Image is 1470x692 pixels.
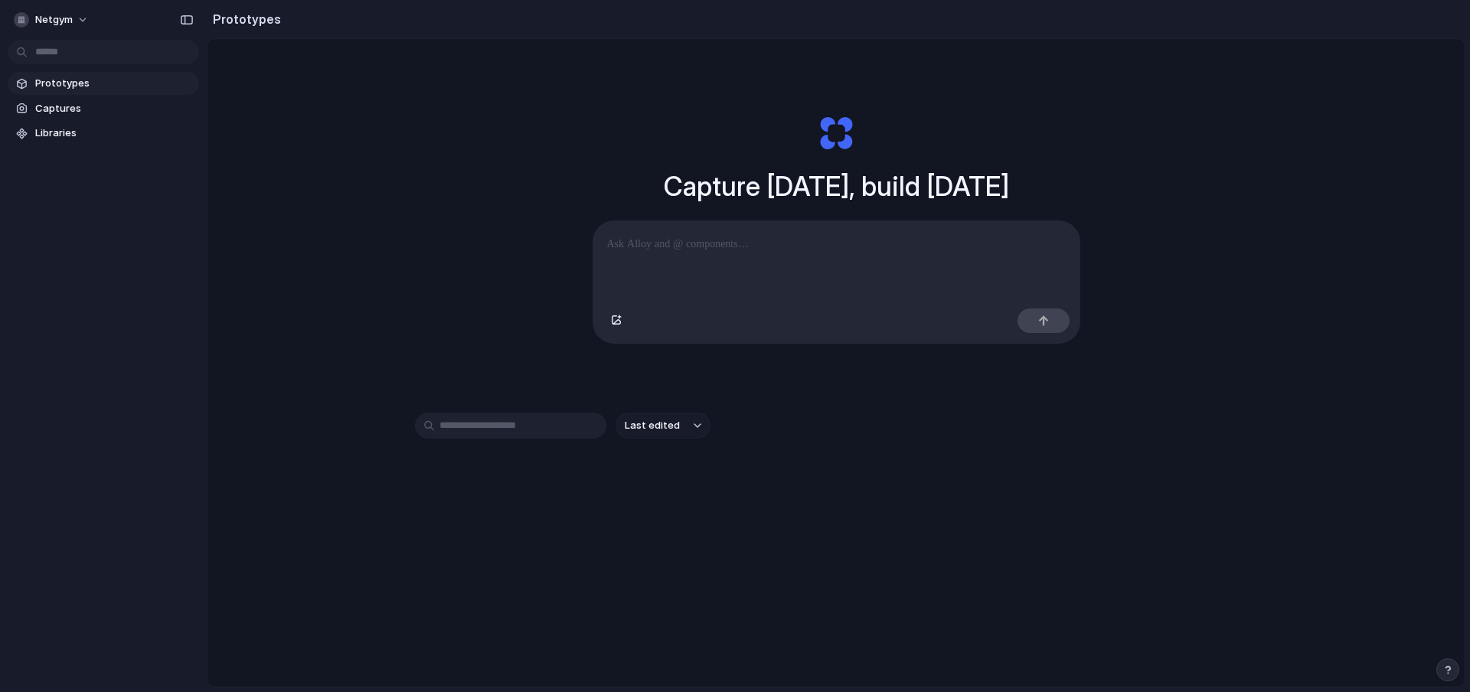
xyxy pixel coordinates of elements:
h2: Prototypes [207,10,281,28]
span: Libraries [35,126,193,141]
button: Last edited [616,413,710,439]
a: Captures [8,97,199,120]
span: Captures [35,101,193,116]
h1: Capture [DATE], build [DATE] [664,166,1009,207]
span: Prototypes [35,76,193,91]
span: netgym [35,12,73,28]
button: netgym [8,8,96,32]
span: Last edited [625,418,680,433]
a: Prototypes [8,72,199,95]
a: Libraries [8,122,199,145]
